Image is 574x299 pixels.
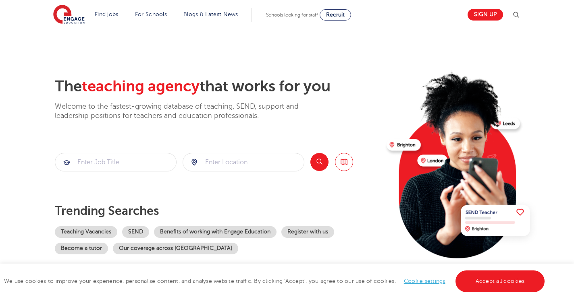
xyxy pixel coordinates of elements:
[95,11,119,17] a: Find jobs
[113,243,238,254] a: Our coverage across [GEOGRAPHIC_DATA]
[4,278,547,284] span: We use cookies to improve your experience, personalise content, and analyse website traffic. By c...
[468,9,503,21] a: Sign up
[326,12,345,18] span: Recruit
[154,226,277,238] a: Benefits of working with Engage Education
[183,153,304,171] input: Submit
[122,226,149,238] a: SEND
[55,204,380,218] p: Trending searches
[55,226,117,238] a: Teaching Vacancies
[455,270,545,292] a: Accept all cookies
[55,153,177,171] div: Submit
[82,78,200,95] span: teaching agency
[310,153,329,171] button: Search
[183,11,238,17] a: Blogs & Latest News
[55,153,176,171] input: Submit
[281,226,334,238] a: Register with us
[135,11,167,17] a: For Schools
[55,77,380,96] h2: The that works for you
[53,5,85,25] img: Engage Education
[183,153,304,171] div: Submit
[404,278,445,284] a: Cookie settings
[55,243,108,254] a: Become a tutor
[55,102,321,121] p: Welcome to the fastest-growing database of teaching, SEND, support and leadership positions for t...
[320,9,351,21] a: Recruit
[266,12,318,18] span: Schools looking for staff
